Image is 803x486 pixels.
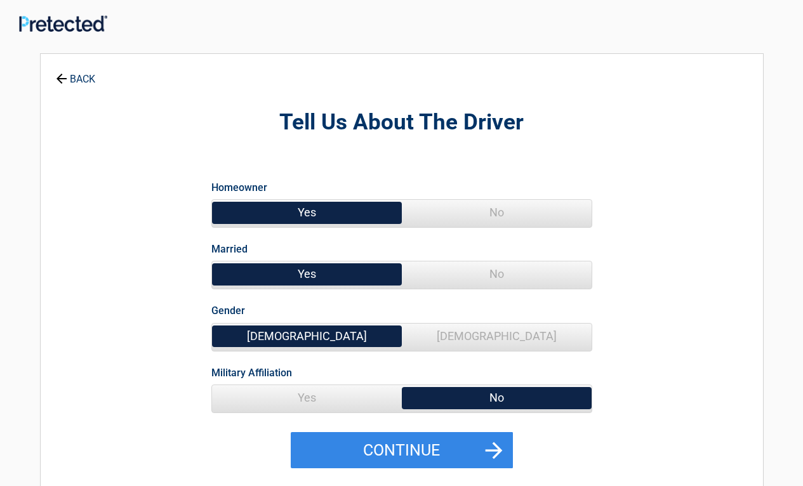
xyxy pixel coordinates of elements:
a: BACK [53,62,98,84]
label: Gender [211,302,245,319]
button: Continue [291,432,513,469]
span: No [402,200,592,225]
span: No [402,261,592,287]
span: No [402,385,592,410]
span: Yes [212,385,402,410]
label: Married [211,240,248,258]
span: Yes [212,200,402,225]
h2: Tell Us About The Driver [110,108,693,138]
img: Main Logo [19,15,107,31]
span: Yes [212,261,402,287]
label: Military Affiliation [211,364,292,381]
span: [DEMOGRAPHIC_DATA] [402,324,592,349]
span: [DEMOGRAPHIC_DATA] [212,324,402,349]
label: Homeowner [211,179,267,196]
